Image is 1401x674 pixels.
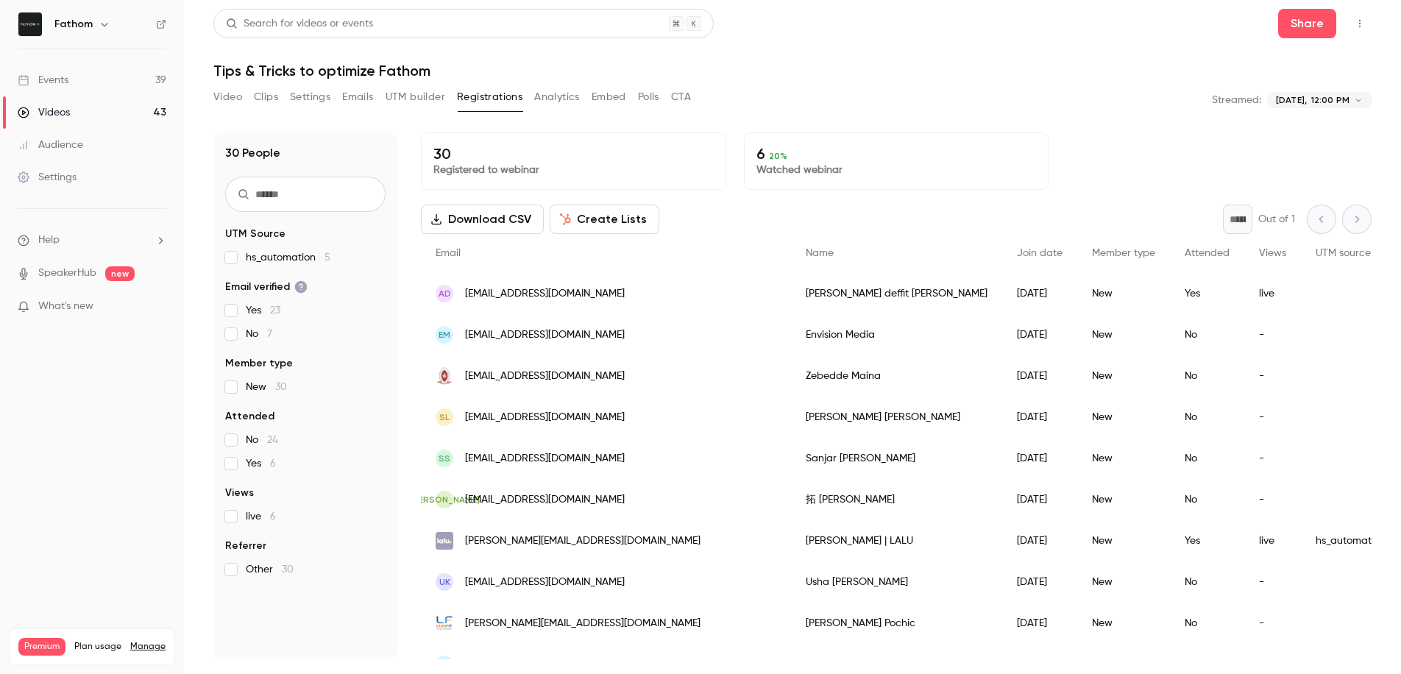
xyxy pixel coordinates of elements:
div: - [1244,355,1301,397]
span: No [246,433,278,447]
div: New [1077,479,1170,520]
div: [DATE] [1002,438,1077,479]
button: CTA [671,85,691,109]
button: Analytics [534,85,580,109]
div: Usha [PERSON_NAME] [791,561,1002,603]
h1: Tips & Tricks to optimize Fathom [213,62,1372,79]
div: New [1077,397,1170,438]
div: Sanjar [PERSON_NAME] [791,438,1002,479]
button: Settings [290,85,330,109]
div: [DATE] [1002,273,1077,314]
span: [EMAIL_ADDRESS][DOMAIN_NAME] [465,492,625,508]
span: [EMAIL_ADDRESS][DOMAIN_NAME] [465,657,625,673]
div: Settings [18,170,77,185]
div: - [1244,397,1301,438]
div: No [1170,479,1244,520]
div: New [1077,438,1170,479]
div: [DATE] [1002,479,1077,520]
span: 30 [282,564,294,575]
button: Registrations [457,85,522,109]
span: Yes [246,303,280,318]
div: Yes [1170,273,1244,314]
li: help-dropdown-opener [18,233,166,248]
span: 23 [270,305,280,316]
span: hs_automation [246,250,330,265]
div: [PERSON_NAME] [PERSON_NAME] [791,397,1002,438]
p: 30 [433,145,714,163]
span: EM [439,328,450,341]
p: Watched webinar [756,163,1037,177]
section: facet-groups [225,227,386,577]
div: New [1077,273,1170,314]
div: No [1170,603,1244,644]
div: No [1170,438,1244,479]
div: No [1170,314,1244,355]
div: 拓 [PERSON_NAME] [791,479,1002,520]
div: [PERSON_NAME] deffit [PERSON_NAME] [791,273,1002,314]
h1: 30 People [225,144,280,162]
button: Emails [342,85,373,109]
span: What's new [38,299,93,314]
div: [DATE] [1002,603,1077,644]
span: Views [225,486,254,500]
span: [EMAIL_ADDRESS][DOMAIN_NAME] [465,286,625,302]
div: Events [18,73,68,88]
iframe: Noticeable Trigger [149,300,166,313]
span: sl [439,411,450,424]
span: Premium [18,638,65,656]
span: 12:00 PM [1311,93,1349,107]
div: Audience [18,138,83,152]
span: Member type [225,356,293,371]
div: Videos [18,105,70,120]
span: Attended [1185,248,1230,258]
div: Zebedde Maina [791,355,1002,397]
div: live [1244,520,1301,561]
span: Referrer [225,539,266,553]
span: Other [246,562,294,577]
p: Streamed: [1212,93,1261,107]
div: [DATE] [1002,561,1077,603]
span: 7 [267,329,272,339]
button: Download CSV [421,205,544,234]
div: [DATE] [1002,314,1077,355]
span: live [246,509,276,524]
div: New [1077,561,1170,603]
div: live [1244,273,1301,314]
div: - [1244,438,1301,479]
span: Help [38,233,60,248]
span: Views [1259,248,1286,258]
span: 5 [324,252,330,263]
img: ludifit.com [436,614,453,632]
span: ad [439,287,451,300]
div: No [1170,397,1244,438]
span: [DATE], [1276,93,1307,107]
div: [PERSON_NAME] Pochic [791,603,1002,644]
span: 30 [275,382,287,392]
p: Out of 1 [1258,212,1295,227]
div: - [1244,603,1301,644]
span: UTM source [1316,248,1371,258]
button: Share [1278,9,1336,38]
span: 6 [270,458,276,469]
button: UTM builder [386,85,445,109]
span: Name [806,248,834,258]
span: New [246,380,287,394]
div: New [1077,520,1170,561]
span: [PERSON_NAME][EMAIL_ADDRESS][DOMAIN_NAME] [465,533,700,549]
span: Member type [1092,248,1155,258]
span: SS [439,452,450,465]
span: Plan usage [74,641,121,653]
div: Envision Media [791,314,1002,355]
button: Create Lists [550,205,659,234]
span: Attended [225,409,274,424]
span: [PERSON_NAME][EMAIL_ADDRESS][DOMAIN_NAME] [465,616,700,631]
span: [EMAIL_ADDRESS][DOMAIN_NAME] [465,369,625,384]
div: No [1170,355,1244,397]
span: Yes [246,456,276,471]
p: 6 [756,145,1037,163]
span: [EMAIL_ADDRESS][DOMAIN_NAME] [465,451,625,467]
span: 24 [267,435,278,445]
img: lalu.com.gr [436,532,453,550]
span: 6 [270,511,276,522]
div: Yes [1170,520,1244,561]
